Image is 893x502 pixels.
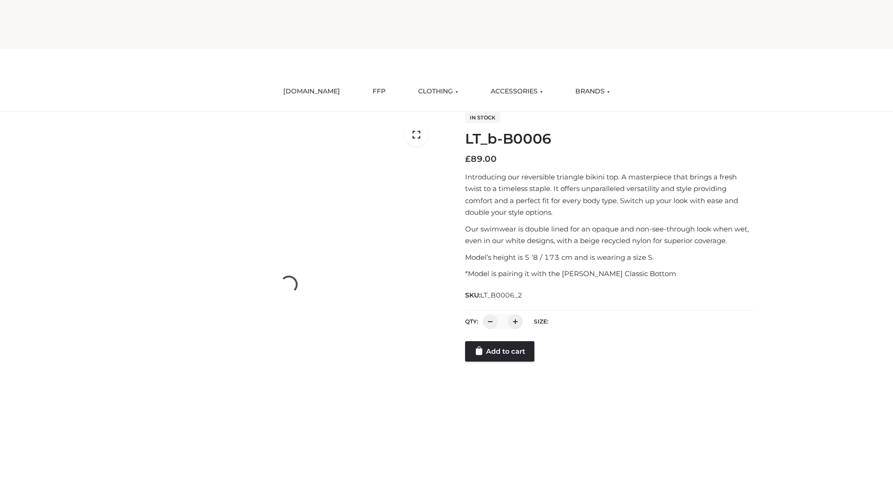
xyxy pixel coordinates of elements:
label: Size: [534,318,548,325]
span: In stock [465,112,500,123]
a: ACCESSORIES [484,81,550,102]
a: Add to cart [465,341,534,362]
a: [DOMAIN_NAME] [276,81,347,102]
p: Our swimwear is double lined for an opaque and non-see-through look when wet, even in our white d... [465,223,755,247]
a: CLOTHING [411,81,465,102]
p: Model’s height is 5 ‘8 / 173 cm and is wearing a size S. [465,251,755,264]
p: Introducing our reversible triangle bikini top. A masterpiece that brings a fresh twist to a time... [465,171,755,218]
span: SKU: [465,290,523,301]
a: BRANDS [568,81,617,102]
label: QTY: [465,318,478,325]
p: *Model is pairing it with the [PERSON_NAME] Classic Bottom [465,268,755,280]
span: LT_B0006_2 [480,291,522,299]
h1: LT_b-B0006 [465,131,755,147]
bdi: 89.00 [465,154,497,164]
span: £ [465,154,471,164]
a: FFP [366,81,393,102]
